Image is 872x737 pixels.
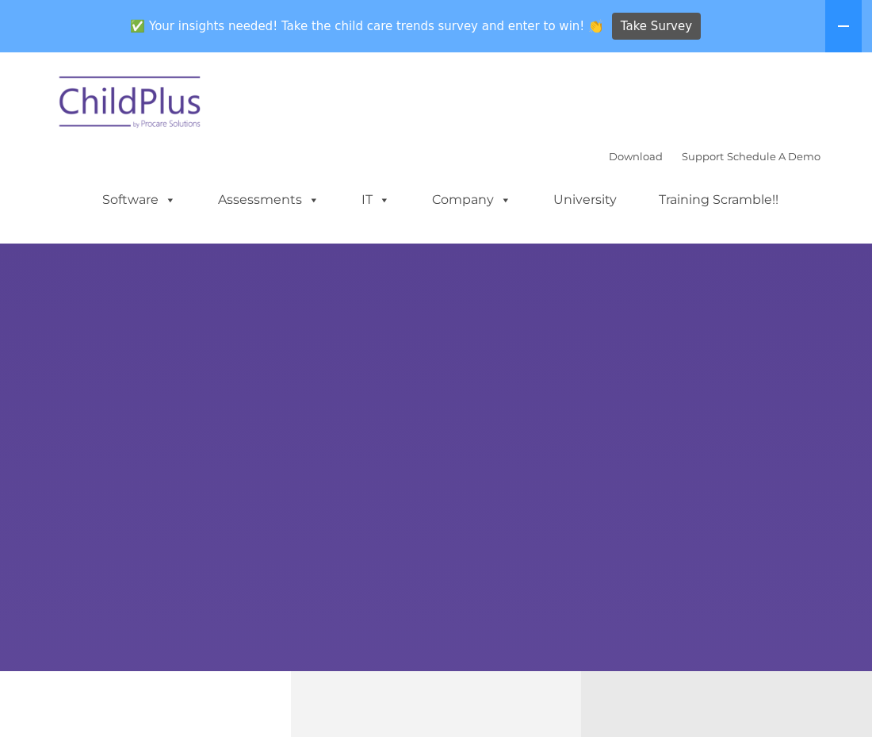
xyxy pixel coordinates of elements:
[52,65,210,144] img: ChildPlus by Procare Solutions
[416,184,527,216] a: Company
[682,150,724,163] a: Support
[86,184,192,216] a: Software
[609,150,663,163] a: Download
[346,184,406,216] a: IT
[202,184,335,216] a: Assessments
[124,10,610,41] span: ✅ Your insights needed! Take the child care trends survey and enter to win! 👏
[537,184,633,216] a: University
[621,13,692,40] span: Take Survey
[643,184,794,216] a: Training Scramble!!
[609,150,820,163] font: |
[612,13,702,40] a: Take Survey
[727,150,820,163] a: Schedule A Demo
